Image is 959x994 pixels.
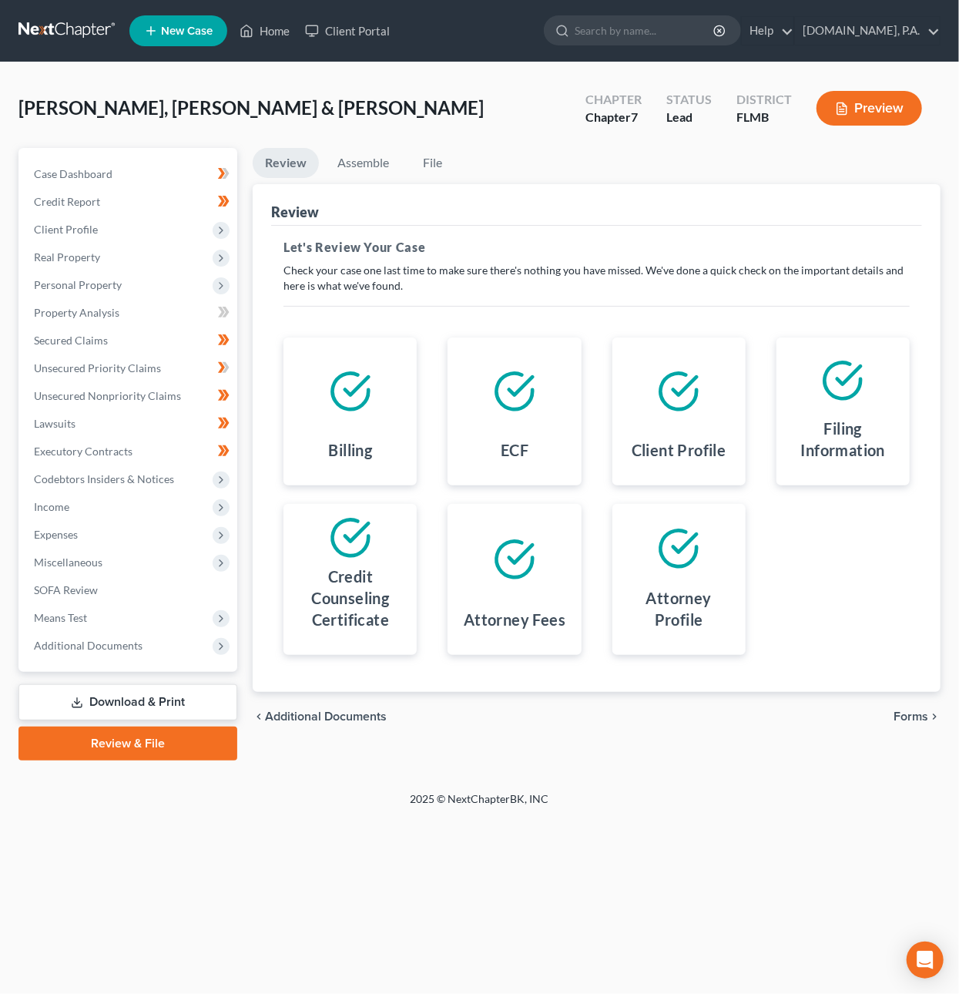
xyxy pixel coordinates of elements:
[666,109,712,126] div: Lead
[816,91,922,126] button: Preview
[34,278,122,291] span: Personal Property
[34,195,100,208] span: Credit Report
[585,91,642,109] div: Chapter
[22,160,237,188] a: Case Dashboard
[22,410,237,438] a: Lawsuits
[22,382,237,410] a: Unsecured Nonpriority Claims
[736,109,792,126] div: FLMB
[34,306,119,319] span: Property Analysis
[22,576,237,604] a: SOFA Review
[894,710,928,723] span: Forms
[18,684,237,720] a: Download & Print
[407,148,457,178] a: File
[666,91,712,109] div: Status
[283,263,910,294] p: Check your case one last time to make sure there's nothing you have missed. We've done a quick ch...
[34,500,69,513] span: Income
[283,238,910,257] h5: Let's Review Your Case
[253,710,265,723] i: chevron_left
[34,250,100,264] span: Real Property
[625,587,733,630] h4: Attorney Profile
[742,17,793,45] a: Help
[22,299,237,327] a: Property Analysis
[22,438,237,465] a: Executory Contracts
[907,942,944,979] div: Open Intercom Messenger
[232,17,297,45] a: Home
[928,710,941,723] i: chevron_right
[795,17,940,45] a: [DOMAIN_NAME], P.A.
[631,109,638,124] span: 7
[34,417,75,430] span: Lawsuits
[34,556,102,569] span: Miscellaneous
[328,439,372,461] h4: Billing
[575,16,716,45] input: Search by name...
[325,148,401,178] a: Assemble
[34,445,132,458] span: Executory Contracts
[18,96,484,119] span: [PERSON_NAME], [PERSON_NAME] & [PERSON_NAME]
[253,148,319,178] a: Review
[894,710,941,723] button: Forms chevron_right
[271,203,319,221] div: Review
[34,639,143,652] span: Additional Documents
[34,223,98,236] span: Client Profile
[736,91,792,109] div: District
[41,791,919,819] div: 2025 © NextChapterBK, INC
[789,418,897,461] h4: Filing Information
[34,167,112,180] span: Case Dashboard
[265,710,387,723] span: Additional Documents
[501,439,528,461] h4: ECF
[585,109,642,126] div: Chapter
[22,354,237,382] a: Unsecured Priority Claims
[34,472,174,485] span: Codebtors Insiders & Notices
[161,25,213,37] span: New Case
[253,710,387,723] a: chevron_left Additional Documents
[296,566,404,630] h4: Credit Counseling Certificate
[464,609,565,630] h4: Attorney Fees
[22,327,237,354] a: Secured Claims
[34,334,108,347] span: Secured Claims
[34,361,161,374] span: Unsecured Priority Claims
[297,17,397,45] a: Client Portal
[34,528,78,541] span: Expenses
[22,188,237,216] a: Credit Report
[34,389,181,402] span: Unsecured Nonpriority Claims
[34,611,87,624] span: Means Test
[632,439,726,461] h4: Client Profile
[34,583,98,596] span: SOFA Review
[18,727,237,761] a: Review & File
